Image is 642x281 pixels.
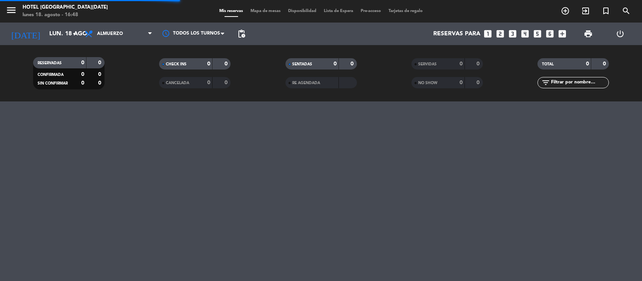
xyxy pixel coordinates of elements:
i: add_circle_outline [561,6,570,15]
span: Pre-acceso [357,9,385,13]
strong: 0 [81,72,84,77]
span: Reservas para [433,30,480,38]
i: search [622,6,631,15]
i: looks_5 [533,29,542,39]
span: CONFIRMADA [38,73,64,77]
span: SENTADAS [292,62,312,66]
strong: 0 [225,61,229,66]
i: turned_in_not [601,6,610,15]
div: Hotel [GEOGRAPHIC_DATA][DATE] [23,4,108,11]
strong: 0 [98,60,103,65]
strong: 0 [460,80,463,85]
span: print [584,29,593,38]
strong: 0 [477,61,481,66]
span: RE AGENDADA [292,81,320,85]
i: power_settings_new [616,29,625,38]
i: [DATE] [6,26,46,42]
strong: 0 [351,61,355,66]
span: CANCELADA [166,81,189,85]
i: add_box [557,29,567,39]
strong: 0 [207,80,210,85]
span: Mapa de mesas [247,9,284,13]
strong: 0 [207,61,210,66]
strong: 0 [225,80,229,85]
i: menu [6,5,17,16]
span: Almuerzo [97,31,123,36]
div: LOG OUT [604,23,636,45]
span: Lista de Espera [320,9,357,13]
strong: 0 [81,80,84,86]
i: arrow_drop_down [70,29,79,38]
i: looks_6 [545,29,555,39]
span: Disponibilidad [284,9,320,13]
input: Filtrar por nombre... [550,79,609,87]
i: exit_to_app [581,6,590,15]
span: SIN CONFIRMAR [38,82,68,85]
strong: 0 [603,61,607,66]
strong: 0 [477,80,481,85]
strong: 0 [98,80,103,86]
strong: 0 [460,61,463,66]
strong: 0 [334,61,337,66]
span: CHECK INS [166,62,187,66]
span: pending_actions [237,29,246,38]
span: RESERVADAS [38,61,62,65]
i: looks_two [495,29,505,39]
span: SERVIDAS [418,62,437,66]
i: filter_list [541,78,550,87]
div: lunes 18. agosto - 16:48 [23,11,108,19]
strong: 0 [81,60,84,65]
i: looks_4 [520,29,530,39]
button: menu [6,5,17,18]
i: looks_3 [508,29,518,39]
i: looks_one [483,29,493,39]
span: TOTAL [542,62,554,66]
strong: 0 [586,61,589,66]
strong: 0 [98,72,103,77]
span: Mis reservas [216,9,247,13]
span: NO SHOW [418,81,437,85]
span: Tarjetas de regalo [385,9,426,13]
